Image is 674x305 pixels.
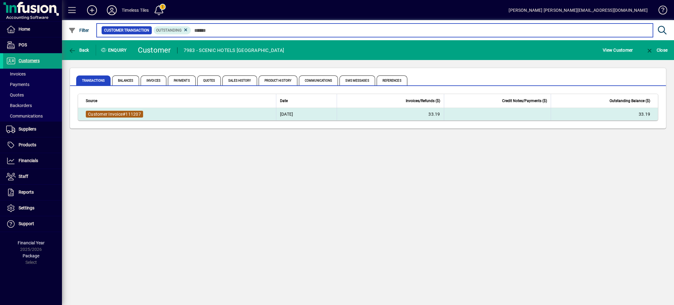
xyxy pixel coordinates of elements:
a: Home [3,22,62,37]
td: [DATE] [276,108,337,120]
span: View Customer [603,45,633,55]
span: Back [68,48,89,53]
span: Customers [19,58,40,63]
a: Payments [3,79,62,90]
span: Reports [19,190,34,195]
div: Customer [138,45,171,55]
a: Knowledge Base [654,1,666,21]
a: Communications [3,111,62,121]
span: Invoices [6,71,26,76]
span: Backorders [6,103,32,108]
button: Profile [102,5,122,16]
span: Quotes [6,92,24,97]
button: Filter [67,25,91,36]
span: Payments [168,75,196,85]
span: Sales History [222,75,257,85]
span: Communications [6,114,43,118]
span: Products [19,142,36,147]
mat-chip: Outstanding Status: Outstanding [154,26,191,34]
span: Customer Invoice [88,112,123,117]
span: Customer Transaction [104,27,149,33]
app-page-header-button: Close enquiry [639,45,674,56]
a: Settings [3,200,62,216]
span: Quotes [197,75,221,85]
span: # [123,112,125,117]
span: Close [646,48,667,53]
div: Timeless Tiles [122,5,149,15]
button: Back [67,45,91,56]
button: Add [82,5,102,16]
span: Filter [68,28,89,33]
a: POS [3,37,62,53]
div: [PERSON_NAME] [PERSON_NAME][EMAIL_ADDRESS][DOMAIN_NAME] [509,5,648,15]
td: 33.19 [551,108,658,120]
a: Financials [3,153,62,169]
span: Financial Year [18,240,45,245]
span: 111207 [125,112,141,117]
span: Package [23,253,39,258]
span: Invoices [141,75,166,85]
a: Suppliers [3,122,62,137]
span: SMS Messages [339,75,375,85]
span: Settings [19,205,34,210]
button: View Customer [601,45,634,56]
span: Support [19,221,34,226]
span: Transactions [76,75,111,85]
span: Invoices/Refunds ($) [406,97,440,104]
a: Support [3,216,62,232]
div: 7983 - SCENIC HOTELS [GEOGRAPHIC_DATA] [184,45,284,55]
span: Communications [299,75,338,85]
button: Close [644,45,669,56]
span: Suppliers [19,127,36,131]
span: Date [280,97,288,104]
a: Backorders [3,100,62,111]
a: Products [3,137,62,153]
a: Invoices [3,69,62,79]
span: Source [86,97,97,104]
a: Quotes [3,90,62,100]
a: Staff [3,169,62,184]
span: Balances [112,75,139,85]
div: Date [280,97,333,104]
span: Credit Notes/Payments ($) [502,97,547,104]
span: Product History [259,75,298,85]
span: Financials [19,158,38,163]
span: POS [19,42,27,47]
span: Outstanding [156,28,182,32]
span: References [377,75,407,85]
td: 33.19 [337,108,444,120]
a: Reports [3,185,62,200]
span: Staff [19,174,28,179]
a: Customer Invoice#111207 [86,111,143,118]
div: Enquiry [96,45,133,55]
span: Outstanding Balance ($) [610,97,650,104]
app-page-header-button: Back [62,45,96,56]
span: Payments [6,82,29,87]
span: Home [19,27,30,32]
